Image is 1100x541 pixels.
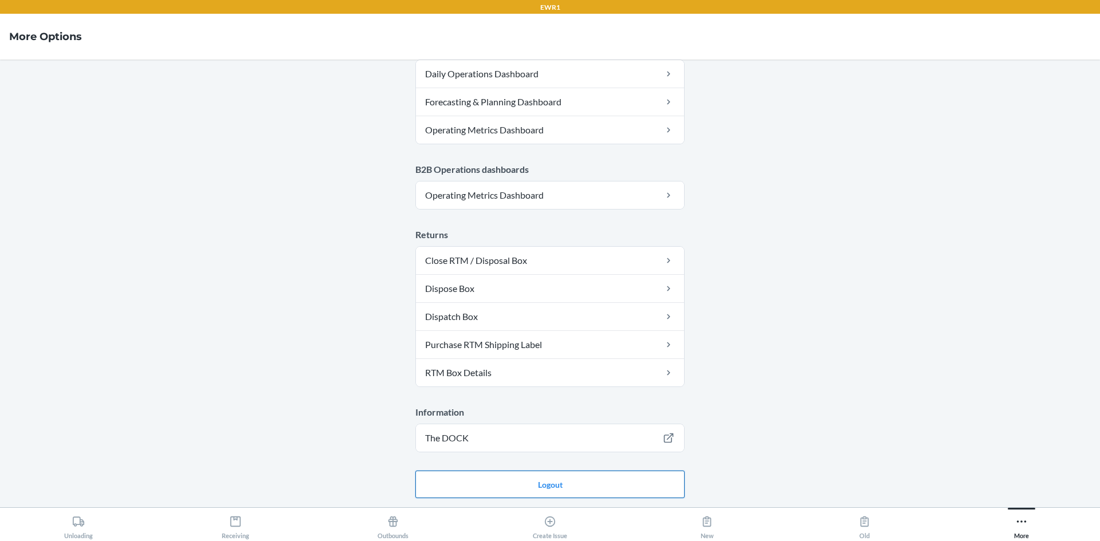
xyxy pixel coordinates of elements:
[415,471,685,498] button: Logout
[785,508,942,539] button: Old
[378,511,408,539] div: Outbounds
[701,511,714,539] div: New
[416,331,684,358] a: Purchase RTM Shipping Label
[415,405,685,419] p: Information
[315,508,472,539] button: Outbounds
[1014,511,1029,539] div: More
[416,247,684,274] a: Close RTM / Disposal Box
[416,359,684,386] a: RTM Box Details
[943,508,1100,539] button: More
[416,60,684,88] a: Daily Operations Dashboard
[472,508,628,539] button: Create Issue
[416,275,684,302] a: Dispose Box
[415,228,685,242] p: Returns
[540,2,560,13] p: EWR1
[415,163,685,176] p: B2B Operations dashboards
[533,511,567,539] div: Create Issue
[416,181,684,209] a: Operating Metrics Dashboard
[416,116,684,144] a: Operating Metrics Dashboard
[858,511,871,539] div: Old
[416,424,684,452] a: The DOCK
[628,508,785,539] button: New
[416,303,684,330] a: Dispatch Box
[157,508,314,539] button: Receiving
[64,511,93,539] div: Unloading
[9,29,82,44] h4: More Options
[222,511,249,539] div: Receiving
[416,88,684,116] a: Forecasting & Planning Dashboard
